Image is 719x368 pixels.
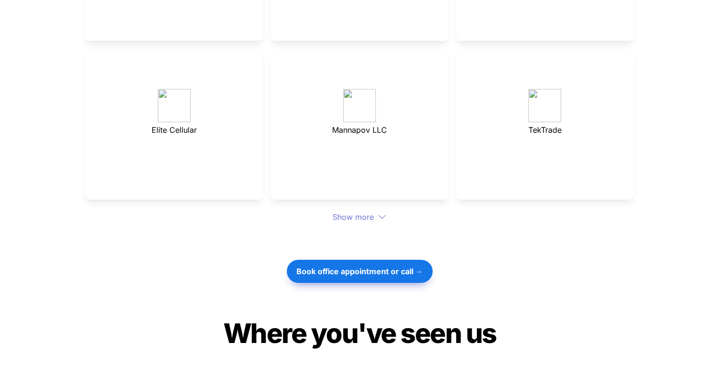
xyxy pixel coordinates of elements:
[287,255,433,288] a: Book office appointment or call →
[528,125,562,135] span: TekTrade
[223,317,496,350] span: Where you've seen us
[332,125,387,135] span: Mannapov LLC
[287,260,433,283] button: Book office appointment or call →
[152,125,197,135] span: Elite Cellular
[85,211,634,223] div: Show more
[296,266,423,276] strong: Book office appointment or call →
